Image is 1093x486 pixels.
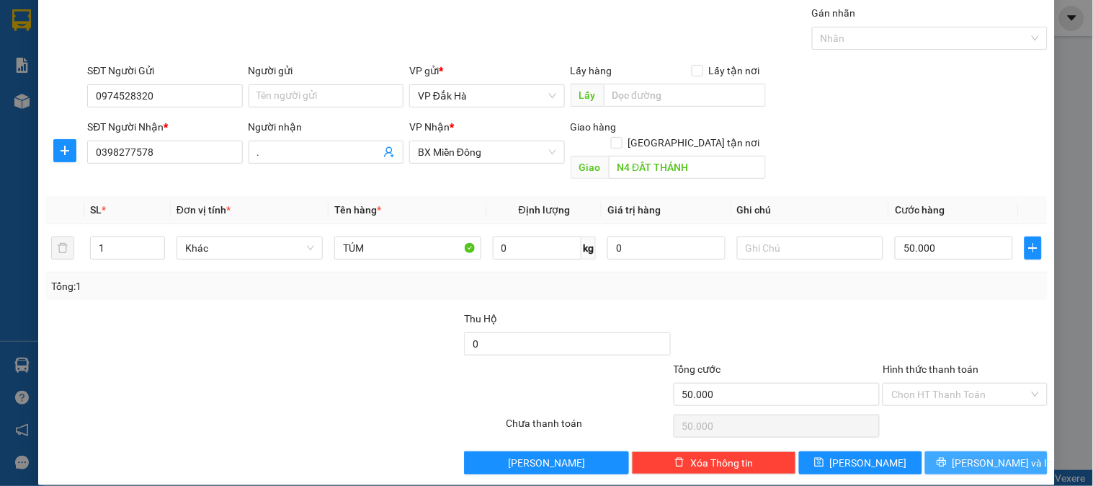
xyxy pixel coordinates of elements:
th: Ghi chú [731,196,889,224]
span: Lấy hàng [571,65,612,76]
span: save [814,457,824,469]
span: [PERSON_NAME] và In [953,455,1053,471]
div: SĐT Người Gửi [87,63,242,79]
input: 0 [607,237,726,260]
span: printer [937,457,947,469]
span: kg [581,237,596,260]
span: [GEOGRAPHIC_DATA] tận nơi [623,135,766,151]
input: Dọc đường [604,84,766,107]
div: Người nhận [249,119,403,135]
span: VP Nhận [409,121,450,133]
span: Đơn vị tính [177,204,231,216]
span: Tổng cước [674,363,721,375]
span: plus [54,145,76,156]
span: [PERSON_NAME] [508,455,585,471]
span: Xóa Thông tin [690,455,753,471]
span: Lấy [571,84,604,107]
input: Ghi Chú [737,237,883,260]
span: VP Đắk Hà [418,85,556,107]
span: Lấy tận nơi [703,63,766,79]
input: Dọc đường [609,156,766,179]
button: plus [1025,237,1042,260]
span: SL [90,204,102,216]
div: Người gửi [249,63,403,79]
span: Tên hàng [334,204,381,216]
div: Chưa thanh toán [504,415,672,441]
div: VP gửi [409,63,564,79]
span: Giao [571,156,609,179]
input: VD: Bàn, Ghế [334,237,481,260]
button: save[PERSON_NAME] [799,451,922,474]
span: [PERSON_NAME] [830,455,907,471]
span: Cước hàng [895,204,945,216]
button: printer[PERSON_NAME] và In [925,451,1048,474]
label: Hình thức thanh toán [883,363,978,375]
span: Định lượng [519,204,570,216]
div: Tổng: 1 [51,278,423,294]
span: user-add [383,146,395,158]
button: [PERSON_NAME] [464,451,628,474]
span: Giá trị hàng [607,204,661,216]
button: deleteXóa Thông tin [632,451,796,474]
span: Thu Hộ [464,313,497,324]
span: Giao hàng [571,121,617,133]
span: BX Miền Đông [418,141,556,163]
span: Khác [185,237,314,259]
div: SĐT Người Nhận [87,119,242,135]
span: plus [1025,242,1041,254]
span: delete [674,457,684,469]
label: Gán nhãn [812,7,856,19]
button: plus [53,139,76,162]
button: delete [51,237,74,260]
